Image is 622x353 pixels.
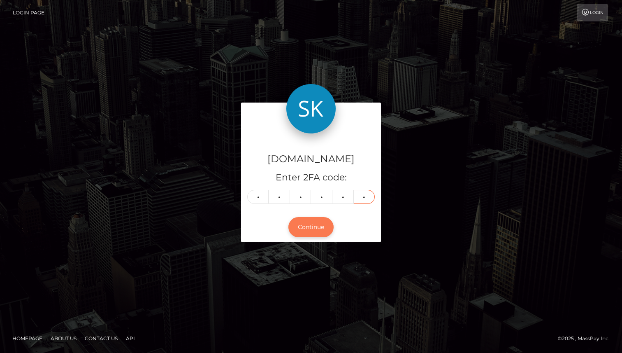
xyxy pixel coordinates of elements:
a: Contact Us [81,332,121,345]
a: Homepage [9,332,46,345]
img: Skin.Land [286,84,336,133]
a: API [123,332,138,345]
a: About Us [47,332,80,345]
div: © 2025 , MassPay Inc. [558,334,616,343]
a: Login [577,4,608,21]
a: Login Page [13,4,44,21]
h5: Enter 2FA code: [247,171,375,184]
h4: [DOMAIN_NAME] [247,152,375,166]
button: Continue [288,217,334,237]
